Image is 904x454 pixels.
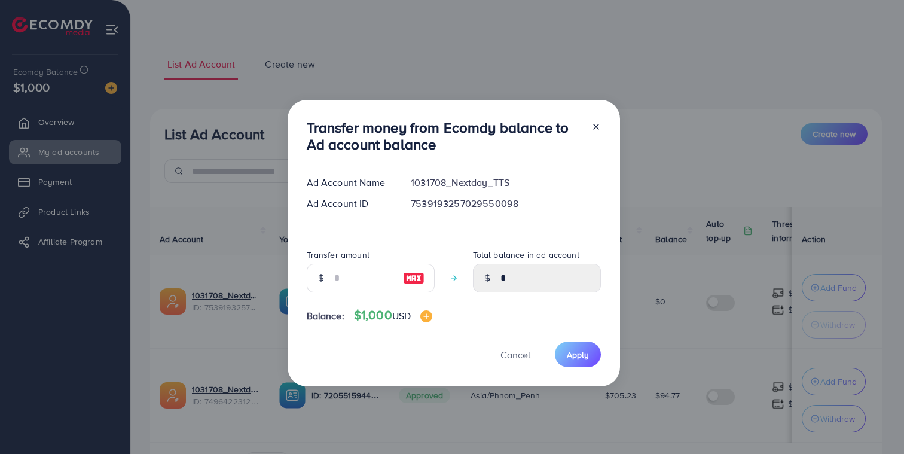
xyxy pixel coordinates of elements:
h3: Transfer money from Ecomdy balance to Ad account balance [307,119,582,154]
label: Total balance in ad account [473,249,579,261]
span: Balance: [307,309,344,323]
img: image [420,310,432,322]
label: Transfer amount [307,249,369,261]
div: 7539193257029550098 [401,197,610,211]
div: 1031708_Nextday_TTS [401,176,610,190]
img: image [403,271,424,285]
div: Ad Account Name [297,176,402,190]
h4: $1,000 [354,308,432,323]
span: Apply [567,349,589,361]
span: Cancel [500,348,530,361]
span: USD [392,309,411,322]
button: Apply [555,342,601,367]
button: Cancel [485,342,545,367]
div: Ad Account ID [297,197,402,211]
iframe: Chat [853,400,895,445]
